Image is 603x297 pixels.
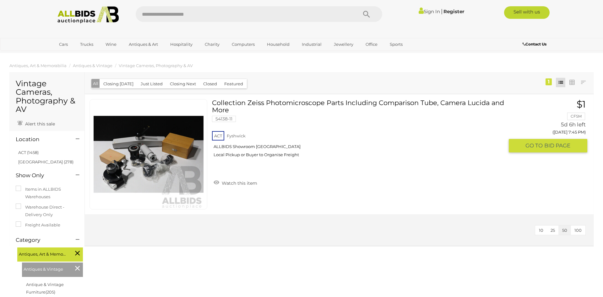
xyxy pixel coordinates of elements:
[558,225,571,235] button: 50
[509,139,587,152] button: GO TOBID PAGE
[551,228,555,233] span: 25
[544,142,570,149] span: BID PAGE
[263,39,294,50] a: Household
[330,39,357,50] a: Jewellery
[228,39,259,50] a: Computers
[9,63,67,68] a: Antiques, Art & Memorabilia
[523,41,548,48] a: Contact Us
[100,79,137,89] button: Closing [DATE]
[55,50,108,60] a: [GEOGRAPHIC_DATA]
[125,39,162,50] a: Antiques & Art
[546,78,552,85] div: 1
[16,237,66,243] h4: Category
[513,99,587,153] a: $1 CFSM 5d 6h left ([DATE] 7:45 PM) GO TOBID PAGE
[547,225,559,235] button: 25
[220,79,247,89] button: Featured
[351,6,382,22] button: Search
[535,225,547,235] button: 10
[46,289,55,294] span: (205)
[16,119,57,128] a: Alert this sale
[386,39,407,50] a: Sports
[24,121,55,127] span: Alert this sale
[217,99,504,162] a: Collection Zeiss Photomicroscope Parts Including Comparison Tube, Camera Lucida and More 54138-11...
[441,8,443,15] span: |
[504,6,550,19] a: Sell with us
[91,79,100,88] button: All
[94,99,204,209] img: 54138-11a.jpg
[54,6,122,24] img: Allbids.com.au
[212,178,259,187] a: Watch this item
[166,39,197,50] a: Hospitality
[539,228,543,233] span: 10
[443,8,464,14] a: Register
[19,249,66,258] span: Antiques, Art & Memorabilia
[24,264,71,273] span: Antiques & Vintage
[16,172,66,178] h4: Show Only
[577,98,586,110] span: $1
[361,39,382,50] a: Office
[76,39,97,50] a: Trucks
[119,63,193,68] a: Vintage Cameras, Photography & AV
[199,79,221,89] button: Closed
[525,142,544,149] span: GO TO
[55,39,72,50] a: Cars
[16,204,78,218] label: Warehouse Direct - Delivery Only
[166,79,200,89] button: Closing Next
[73,63,112,68] a: Antiques & Vintage
[220,180,257,186] span: Watch this item
[16,221,60,229] label: Freight Available
[18,150,39,155] a: ACT (1458)
[562,228,567,233] span: 50
[201,39,224,50] a: Charity
[571,225,585,235] button: 100
[419,8,440,14] a: Sign In
[16,79,78,114] h1: Vintage Cameras, Photography & AV
[18,159,73,164] a: [GEOGRAPHIC_DATA] (278)
[16,186,78,200] label: Items in ALLBIDS Warehouses
[523,42,546,46] b: Contact Us
[137,79,166,89] button: Just Listed
[298,39,326,50] a: Industrial
[26,282,64,294] a: Antique & Vintage Furniture(205)
[16,136,66,142] h4: Location
[101,39,121,50] a: Wine
[574,228,582,233] span: 100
